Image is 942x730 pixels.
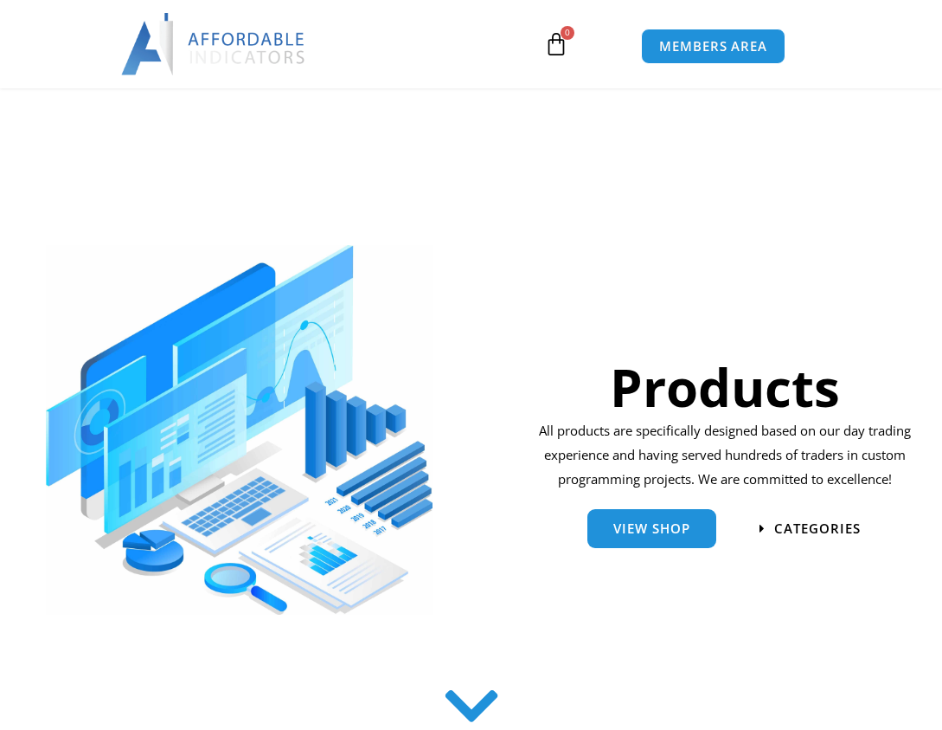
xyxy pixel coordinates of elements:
[759,522,861,535] a: categories
[46,245,433,615] img: ProductsSection scaled | Affordable Indicators – NinjaTrader
[561,26,574,40] span: 0
[613,522,690,535] span: View Shop
[641,29,785,64] a: MEMBERS AREA
[522,351,929,423] h1: Products
[659,40,767,53] span: MEMBERS AREA
[121,13,307,75] img: LogoAI | Affordable Indicators – NinjaTrader
[587,509,716,548] a: View Shop
[518,19,594,69] a: 0
[522,419,929,492] p: All products are specifically designed based on our day trading experience and having served hund...
[774,522,861,535] span: categories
